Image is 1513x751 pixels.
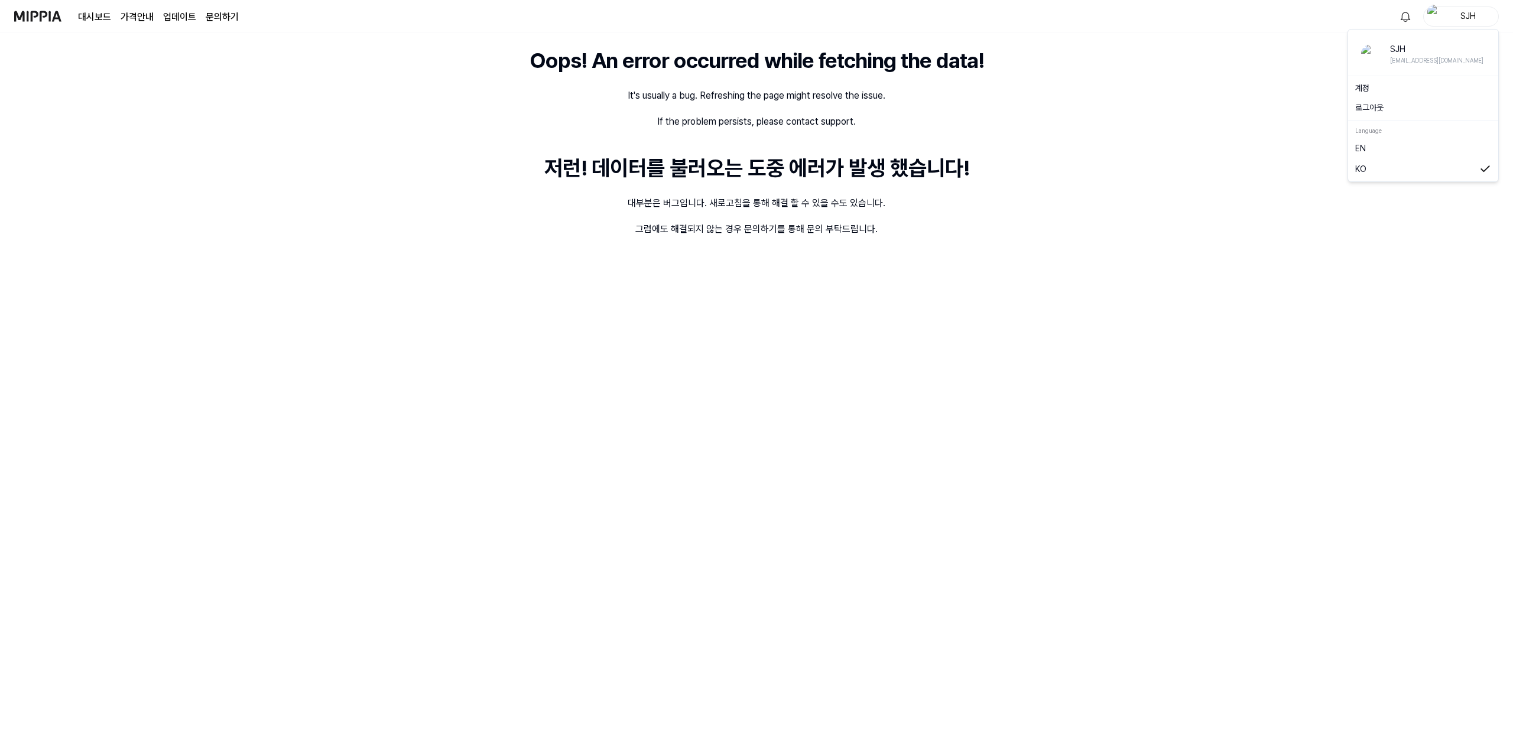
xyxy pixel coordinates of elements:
[544,152,969,184] div: 저런! 데이터를 불러오는 도중 에러가 발생 했습니다!
[1355,142,1491,155] a: EN
[1479,162,1491,175] img: 체크
[635,222,878,236] div: 그럼에도 해결되지 않는 경우 문의하기를 통해 문의 부탁드립니다.
[206,10,239,24] a: 문의하기
[1348,29,1499,182] div: profileSJH
[121,10,154,24] button: 가격안내
[1361,44,1380,63] img: profile
[1423,6,1499,27] button: profileSJH
[1427,5,1441,28] img: profile
[1390,56,1483,65] div: [EMAIL_ADDRESS][DOMAIN_NAME]
[628,89,885,103] div: It's usually a bug. Refreshing the page might resolve the issue.
[1355,82,1491,95] a: 계정
[1355,102,1491,114] button: 로그아웃
[78,10,111,24] a: 대시보드
[1390,43,1483,56] div: SJH
[1445,9,1491,22] div: SJH
[628,196,885,210] div: 대부분은 버그입니다. 새로고침을 통해 해결 할 수 있을 수도 있습니다.
[657,115,856,129] div: If the problem persists, please contact support.
[1398,9,1413,24] img: 알림
[163,10,196,24] a: 업데이트
[1355,162,1491,175] a: KO
[530,45,984,77] div: Oops! An error occurred while fetching the data!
